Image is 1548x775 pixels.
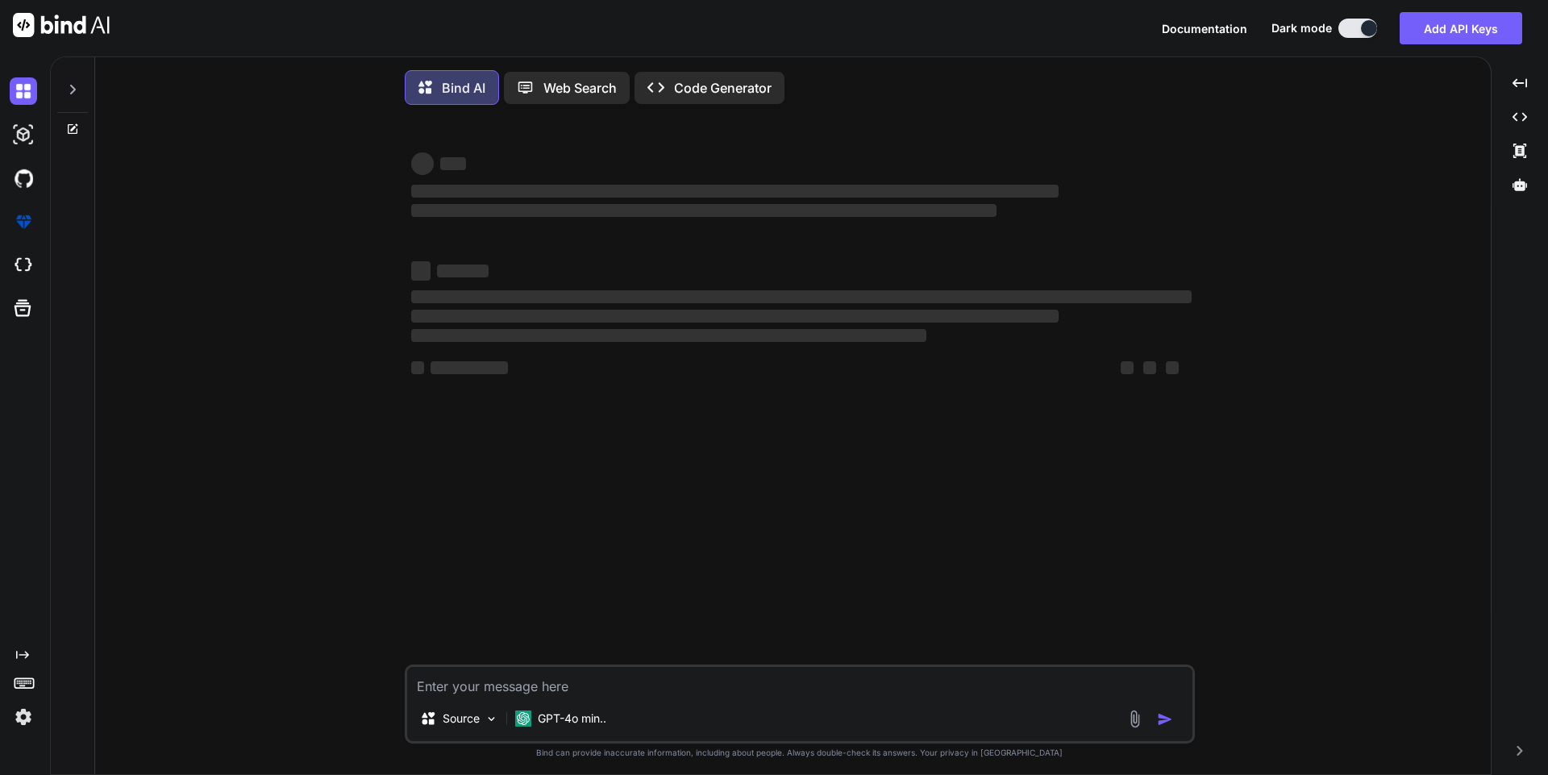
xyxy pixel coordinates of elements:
img: githubDark [10,165,37,192]
span: ‌ [1166,361,1179,374]
img: attachment [1126,710,1144,728]
img: Bind AI [13,13,110,37]
img: settings [10,703,37,731]
span: ‌ [431,361,508,374]
span: ‌ [411,152,434,175]
img: Pick Models [485,712,498,726]
img: GPT-4o mini [515,710,531,727]
img: premium [10,208,37,235]
p: GPT-4o min.. [538,710,606,727]
span: ‌ [411,329,926,342]
img: darkChat [10,77,37,105]
p: Source [443,710,480,727]
span: ‌ [411,185,1059,198]
span: Documentation [1162,22,1247,35]
img: cloudideIcon [10,252,37,279]
span: ‌ [1121,361,1134,374]
span: ‌ [411,361,424,374]
img: icon [1157,711,1173,727]
img: darkAi-studio [10,121,37,148]
span: ‌ [1143,361,1156,374]
span: ‌ [411,310,1059,323]
button: Add API Keys [1400,12,1522,44]
p: Bind can provide inaccurate information, including about people. Always double-check its answers.... [405,747,1195,759]
span: Dark mode [1271,20,1332,36]
span: ‌ [437,265,489,277]
span: ‌ [411,290,1192,303]
p: Bind AI [442,78,485,98]
p: Code Generator [674,78,772,98]
span: ‌ [411,204,997,217]
button: Documentation [1162,20,1247,37]
p: Web Search [543,78,617,98]
span: ‌ [411,261,431,281]
span: ‌ [440,157,466,170]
